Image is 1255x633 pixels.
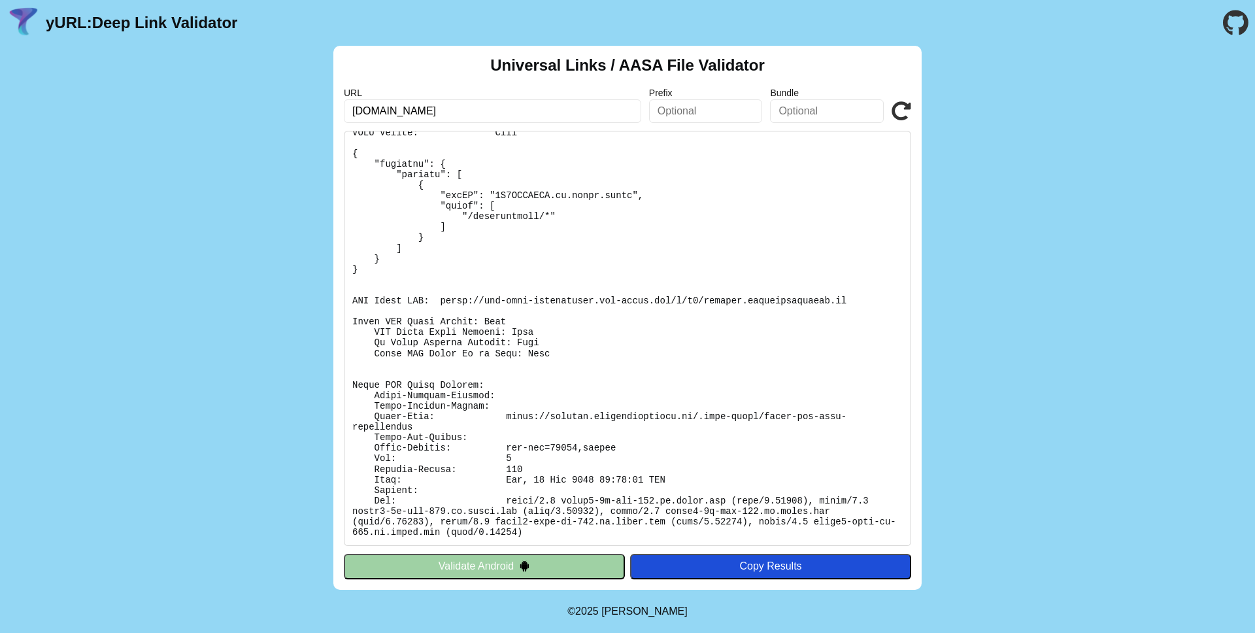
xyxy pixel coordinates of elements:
a: yURL:Deep Link Validator [46,14,237,32]
label: URL [344,88,641,98]
a: Michael Ibragimchayev's Personal Site [601,606,688,617]
input: Optional [770,99,884,123]
h2: Universal Links / AASA File Validator [490,56,765,75]
pre: Lorem ipsu do: sitam://consect.adipiscingelits.do/.eius-tempo/incid-utl-etdo-magnaaliqua En Admin... [344,131,911,546]
label: Bundle [770,88,884,98]
button: Validate Android [344,554,625,579]
button: Copy Results [630,554,911,579]
span: 2025 [575,606,599,617]
footer: © [567,590,687,633]
input: Required [344,99,641,123]
img: droidIcon.svg [519,560,530,572]
div: Copy Results [637,560,905,572]
img: yURL Logo [7,6,41,40]
label: Prefix [649,88,763,98]
input: Optional [649,99,763,123]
